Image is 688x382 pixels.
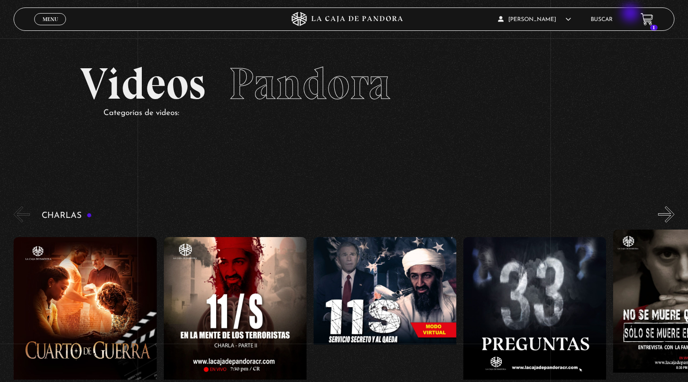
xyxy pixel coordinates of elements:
button: Previous [14,206,30,223]
button: Next [658,206,674,223]
p: Categorías de videos: [103,106,608,121]
h2: Videos [80,62,608,106]
span: [PERSON_NAME] [498,17,571,22]
span: Pandora [229,57,391,110]
span: Menu [43,16,58,22]
span: Cerrar [39,24,61,31]
a: Buscar [591,17,613,22]
h3: Charlas [42,211,92,220]
a: 1 [641,13,653,26]
span: 1 [650,25,658,30]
